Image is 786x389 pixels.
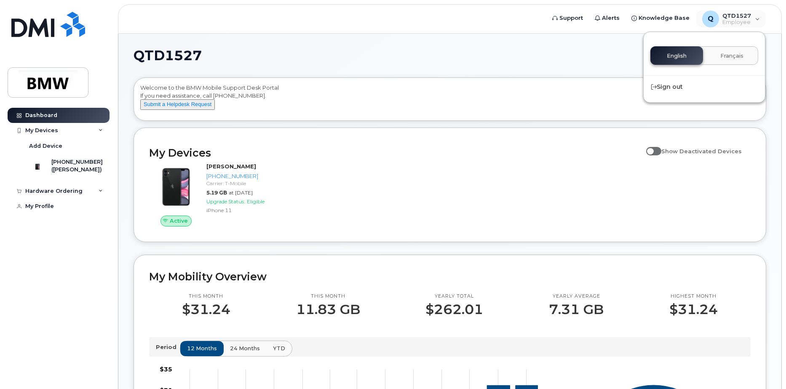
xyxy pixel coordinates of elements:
[749,352,780,383] iframe: Messenger Launcher
[646,143,653,150] input: Show Deactivated Devices
[549,302,604,317] p: 7.31 GB
[182,302,230,317] p: $31.24
[140,99,215,110] button: Submit a Helpdesk Request
[170,217,188,225] span: Active
[206,172,289,180] div: [PHONE_NUMBER]
[206,189,227,196] span: 5.19 GB
[425,302,483,317] p: $262.01
[247,198,265,205] span: Eligible
[140,84,759,117] div: Welcome to the BMW Mobile Support Desk Portal If you need assistance, call [PHONE_NUMBER].
[160,365,172,373] tspan: $35
[206,180,289,187] div: Carrier: T-Mobile
[149,270,751,283] h2: My Mobility Overview
[156,343,180,351] p: Period
[669,302,718,317] p: $31.24
[149,147,642,159] h2: My Devices
[156,167,196,207] img: iPhone_11.jpg
[296,302,360,317] p: 11.83 GB
[669,293,718,300] p: Highest month
[229,189,253,196] span: at [DATE]
[206,207,289,214] div: iPhone 11
[140,101,215,107] a: Submit a Helpdesk Request
[296,293,360,300] p: This month
[149,163,292,226] a: Active[PERSON_NAME][PHONE_NUMBER]Carrier: T-Mobile5.19 GBat [DATE]Upgrade Status:EligibleiPhone 11
[720,53,743,59] span: Français
[206,198,245,205] span: Upgrade Status:
[549,293,604,300] p: Yearly average
[182,293,230,300] p: This month
[206,163,256,170] strong: [PERSON_NAME]
[230,344,260,352] span: 24 months
[134,49,202,62] span: QTD1527
[644,79,765,95] div: Sign out
[273,344,285,352] span: YTD
[425,293,483,300] p: Yearly total
[661,148,742,155] span: Show Deactivated Devices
